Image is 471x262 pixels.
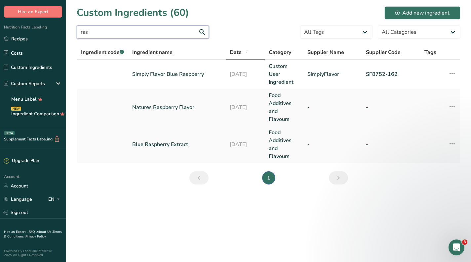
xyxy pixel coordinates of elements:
[329,171,348,184] a: Next
[4,193,32,205] a: Language
[132,48,173,56] span: Ingredient name
[424,48,436,56] span: Tags
[4,6,62,18] button: Hire an Expert
[189,171,209,184] a: Previous
[230,103,261,111] a: [DATE]
[4,230,27,234] a: Hire an Expert .
[81,49,124,56] span: Ingredient code
[77,5,189,20] h1: Custom Ingredients (60)
[366,103,416,111] a: -
[307,48,344,56] span: Supplier Name
[269,129,300,160] a: Food Additives and Flavours
[4,249,62,257] div: Powered By FoodLabelMaker © 2025 All Rights Reserved
[230,70,261,78] a: [DATE]
[11,107,21,111] div: NEW
[132,70,222,78] a: Simply Flavor Blue Raspberry
[462,239,467,245] span: 3
[449,239,464,255] iframe: Intercom live chat
[77,26,209,39] input: Search for ingredient
[269,91,300,123] a: Food Additives and Flavours
[4,230,62,239] a: Terms & Conditions .
[132,103,222,111] a: Natures Raspberry Flavor
[25,234,46,239] a: Privacy Policy
[366,140,416,148] a: -
[395,9,450,17] div: Add new ingredient
[366,48,401,56] span: Supplier Code
[307,70,358,78] a: SimplyFlavor
[366,70,416,78] a: SF8752-162
[269,62,300,86] a: Custom User Ingredient
[132,140,222,148] a: Blue Raspberry Extract
[269,48,291,56] span: Category
[230,48,242,56] span: Date
[48,195,62,203] div: EN
[29,230,37,234] a: FAQ .
[307,140,358,148] a: -
[384,6,460,20] button: Add new ingredient
[37,230,53,234] a: About Us .
[4,158,39,164] div: Upgrade Plan
[4,80,45,87] div: Custom Reports
[4,131,15,135] div: BETA
[230,140,261,148] a: [DATE]
[307,103,358,111] a: -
